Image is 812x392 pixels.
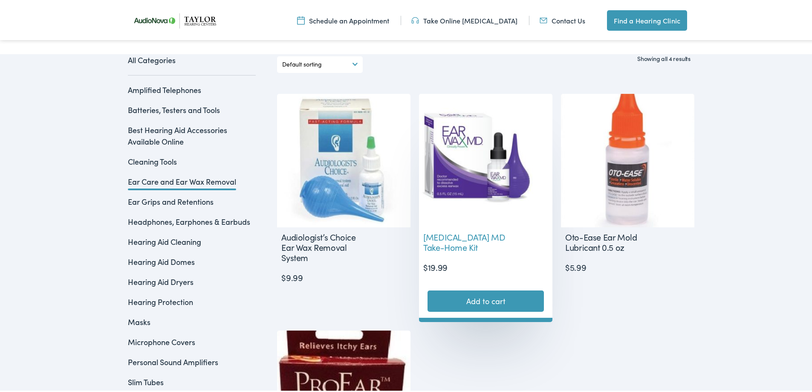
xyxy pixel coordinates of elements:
a: Masks [128,315,150,325]
a: Audiologist’s Choice Ear Wax Removal System $9.99 [277,92,410,282]
img: Oto-Ease Ear Mold and hearing aid lubricant [561,92,694,226]
h2: [MEDICAL_DATA] MD Take-Home Kit [419,226,510,255]
img: utility icon [297,14,305,23]
bdi: 9.99 [281,270,303,282]
span: $ [565,259,570,271]
a: Slim Tubes [128,375,164,386]
a: Find a Hearing Clinic [607,9,687,29]
a: Contact Us [540,14,585,23]
a: Ear Grips and Retentions [128,195,214,205]
a: Batteries, Testers and Tools [128,103,220,113]
a: Add to cart: “EarWax MD Take-Home Kit” [428,289,544,310]
a: Cleaning Tools [128,154,177,165]
a: Hearing Aid Dryers [128,275,194,285]
span: $ [281,270,286,282]
a: Take Online [MEDICAL_DATA] [411,14,517,23]
a: Hearing Aid Cleaning [128,235,201,245]
span: $ [423,259,428,271]
a: Schedule an Appointment [297,14,389,23]
p: Showing all 4 results [637,52,691,61]
a: Hearing Protection [128,295,193,305]
h2: Audiologist’s Choice Ear Wax Removal System [277,226,368,265]
a: Oto-Ease Ear Mold Lubricant 0.5 oz $5.99 [561,92,694,272]
a: Microphone Covers [128,335,195,346]
a: Ear Care and Ear Wax Removal [128,174,236,185]
a: Personal Sound Amplifiers [128,355,218,366]
bdi: 19.99 [423,259,448,271]
a: Hearing Aid Domes [128,255,195,265]
img: utility icon [411,14,419,23]
select: Shop order [282,55,358,71]
a: [MEDICAL_DATA] MD Take-Home Kit $19.99 [419,92,552,272]
a: Amplified Telephones [128,83,201,93]
h2: Oto-Ease Ear Mold Lubricant 0.5 oz [561,226,652,255]
a: Headphones, Earphones & Earbuds [128,215,250,225]
img: utility icon [540,14,547,23]
a: All Categories [128,52,256,74]
bdi: 5.99 [565,259,586,271]
a: Best Hearing Aid Accessories Available Online [128,123,227,145]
